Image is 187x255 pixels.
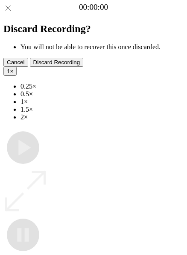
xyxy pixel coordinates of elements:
[3,67,17,76] button: 1×
[20,83,184,90] li: 0.25×
[20,113,184,121] li: 2×
[3,23,184,35] h2: Discard Recording?
[20,43,184,51] li: You will not be able to recover this once discarded.
[3,58,28,67] button: Cancel
[7,68,10,74] span: 1
[79,3,108,12] a: 00:00:00
[30,58,84,67] button: Discard Recording
[20,106,184,113] li: 1.5×
[20,90,184,98] li: 0.5×
[20,98,184,106] li: 1×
